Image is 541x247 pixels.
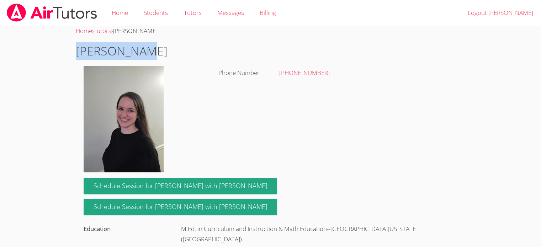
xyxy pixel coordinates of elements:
[84,225,111,233] label: Education
[84,199,277,215] a: Schedule Session for [PERSON_NAME] with [PERSON_NAME]
[94,27,111,35] a: Tutors
[6,4,98,22] img: airtutors_banner-c4298cdbf04f3fff15de1276eac7730deb9818008684d7c2e4769d2f7ddbe033.png
[76,27,92,35] a: Home
[84,178,277,194] a: Schedule Session for [PERSON_NAME] with [PERSON_NAME]
[279,69,330,77] a: [PHONE_NUMBER]
[84,66,164,172] img: avatar.png
[113,27,158,35] span: [PERSON_NAME]
[218,69,260,77] label: Phone Number
[217,9,244,17] span: Messages
[76,42,465,60] h1: [PERSON_NAME]
[76,26,465,36] div: › ›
